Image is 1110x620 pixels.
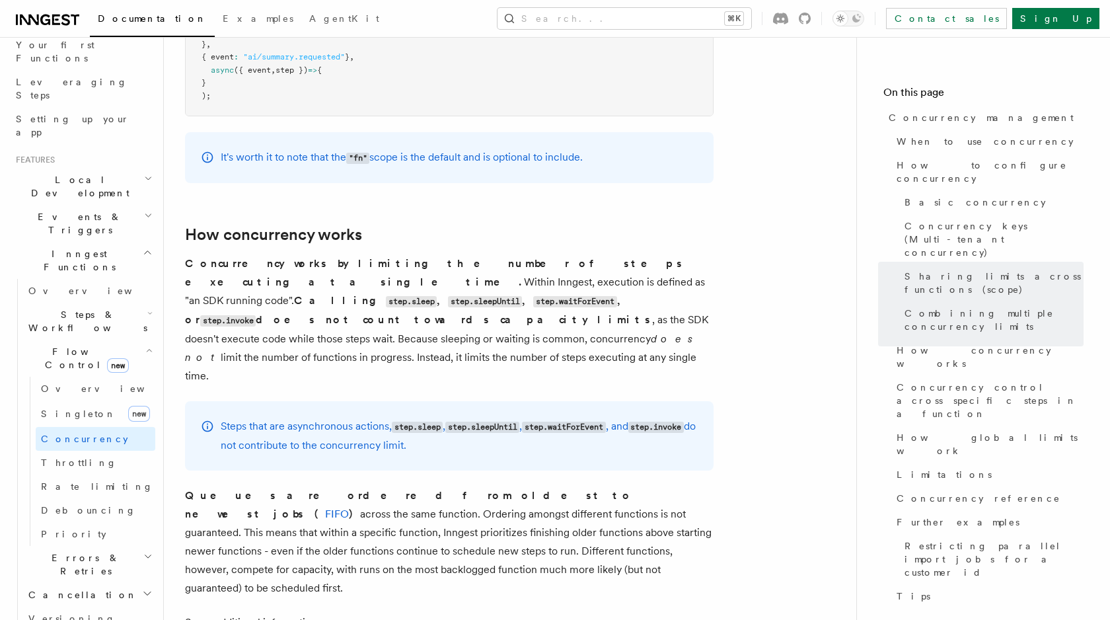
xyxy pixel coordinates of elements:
[345,52,350,61] span: }
[128,406,150,422] span: new
[11,205,155,242] button: Events & Triggers
[445,422,519,433] code: step.sleepUntil
[725,12,743,25] kbd: ⌘K
[897,159,1084,185] span: How to configure concurrency
[883,85,1084,106] h4: On this page
[891,510,1084,534] a: Further examples
[202,78,206,87] span: }
[533,296,616,307] code: step.waitForEvent
[1012,8,1099,29] a: Sign Up
[883,106,1084,130] a: Concurrency management
[346,153,369,164] code: "fn"
[41,408,116,419] span: Singleton
[905,307,1084,333] span: Combining multiple concurrency limits
[11,155,55,165] span: Features
[23,279,155,303] a: Overview
[522,422,605,433] code: step.waitForEvent
[23,308,147,334] span: Steps & Workflows
[448,296,522,307] code: step.sleepUntil
[905,539,1084,579] span: Restricting parallel import jobs for a customer id
[891,153,1084,190] a: How to configure concurrency
[897,516,1019,529] span: Further examples
[221,417,698,455] p: Steps that are asynchronous actions, , , , and do not contribute to the concurrency limit.
[11,210,144,237] span: Events & Triggers
[11,33,155,70] a: Your first Functions
[897,590,930,603] span: Tips
[891,426,1084,463] a: How global limits work
[98,13,207,24] span: Documentation
[392,422,443,433] code: step.sleep
[36,498,155,522] a: Debouncing
[891,486,1084,510] a: Concurrency reference
[41,481,153,492] span: Rate limiting
[185,257,684,288] strong: Concurrency works by limiting the number of steps executing at a single time.
[243,52,345,61] span: "ai/summary.requested"
[202,91,211,100] span: );
[23,340,155,377] button: Flow Controlnew
[301,4,387,36] a: AgentKit
[897,431,1084,457] span: How global limits work
[41,383,177,394] span: Overview
[185,489,633,520] strong: Queues are ordered from oldest to newest jobs ( )
[11,242,155,279] button: Inngest Functions
[107,358,129,373] span: new
[628,422,684,433] code: step.invoke
[899,534,1084,584] a: Restricting parallel import jobs for a customer id
[498,8,751,29] button: Search...⌘K
[36,475,155,498] a: Rate limiting
[36,377,155,401] a: Overview
[308,65,317,75] span: =>
[897,381,1084,420] span: Concurrency control across specific steps in a function
[899,214,1084,264] a: Concurrency keys (Multi-tenant concurrency)
[23,377,155,546] div: Flow Controlnew
[211,65,234,75] span: async
[899,190,1084,214] a: Basic concurrency
[28,286,165,296] span: Overview
[202,52,234,61] span: { event
[23,303,155,340] button: Steps & Workflows
[16,77,128,100] span: Leveraging Steps
[23,546,155,583] button: Errors & Retries
[891,463,1084,486] a: Limitations
[11,247,143,274] span: Inngest Functions
[276,65,308,75] span: step })
[41,529,106,539] span: Priority
[234,52,239,61] span: :
[23,583,155,607] button: Cancellation
[891,338,1084,375] a: How concurrency works
[11,173,144,200] span: Local Development
[905,219,1084,259] span: Concurrency keys (Multi-tenant concurrency)
[891,375,1084,426] a: Concurrency control across specific steps in a function
[41,505,136,516] span: Debouncing
[234,65,271,75] span: ({ event
[41,434,128,444] span: Concurrency
[832,11,864,26] button: Toggle dark mode
[185,294,652,326] strong: Calling , , , or does not count towards capacity limits
[185,486,714,598] p: across the same function. Ordering amongst different functions is not guaranteed. This means that...
[891,130,1084,153] a: When to use concurrency
[11,107,155,144] a: Setting up your app
[905,196,1046,209] span: Basic concurrency
[90,4,215,37] a: Documentation
[905,270,1084,296] span: Sharing limits across functions (scope)
[897,135,1074,148] span: When to use concurrency
[325,508,349,520] a: FIFO
[899,301,1084,338] a: Combining multiple concurrency limits
[350,52,354,61] span: ,
[897,492,1060,505] span: Concurrency reference
[36,401,155,427] a: Singletonnew
[11,168,155,205] button: Local Development
[185,225,362,244] a: How concurrency works
[221,148,583,167] p: It's worth it to note that the scope is the default and is optional to include.
[886,8,1007,29] a: Contact sales
[41,457,117,468] span: Throttling
[36,451,155,475] a: Throttling
[891,584,1084,608] a: Tips
[16,114,129,137] span: Setting up your app
[889,111,1074,124] span: Concurrency management
[11,70,155,107] a: Leveraging Steps
[897,468,992,481] span: Limitations
[36,522,155,546] a: Priority
[899,264,1084,301] a: Sharing limits across functions (scope)
[23,345,145,371] span: Flow Control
